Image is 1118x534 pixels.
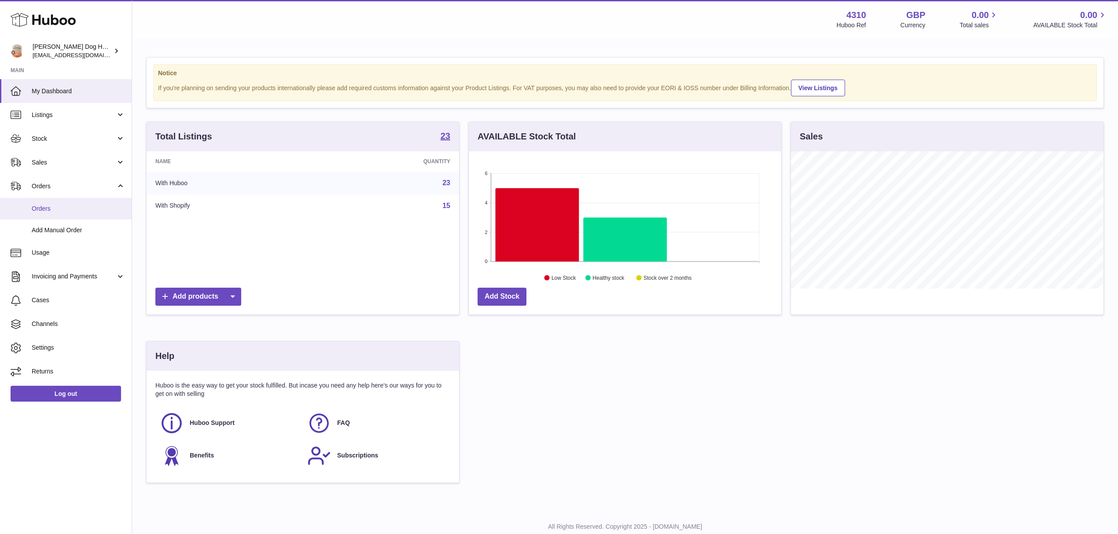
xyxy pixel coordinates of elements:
[147,194,315,217] td: With Shopify
[190,451,214,460] span: Benefits
[315,151,459,172] th: Quantity
[1080,9,1097,21] span: 0.00
[11,44,24,58] img: internalAdmin-4310@internal.huboo.com
[644,275,691,281] text: Stock over 2 months
[442,179,450,187] a: 23
[158,78,1092,96] div: If you're planning on sending your products internationally please add required customs informati...
[837,21,866,29] div: Huboo Ref
[139,523,1111,531] p: All Rights Reserved. Copyright 2025 - [DOMAIN_NAME]
[32,111,116,119] span: Listings
[337,419,350,427] span: FAQ
[32,135,116,143] span: Stock
[147,151,315,172] th: Name
[32,226,125,234] span: Add Manual Order
[441,132,450,142] a: 23
[160,444,298,468] a: Benefits
[337,451,378,460] span: Subscriptions
[32,272,116,281] span: Invoicing and Payments
[791,80,845,96] a: View Listings
[155,350,174,362] h3: Help
[32,205,125,213] span: Orders
[906,9,925,21] strong: GBP
[307,444,446,468] a: Subscriptions
[32,182,116,190] span: Orders
[32,249,125,257] span: Usage
[155,131,212,143] h3: Total Listings
[307,411,446,435] a: FAQ
[441,132,450,140] strong: 23
[32,158,116,167] span: Sales
[901,21,926,29] div: Currency
[190,419,235,427] span: Huboo Support
[33,43,112,59] div: [PERSON_NAME] Dog House
[33,51,129,59] span: [EMAIL_ADDRESS][DOMAIN_NAME]
[485,200,487,205] text: 4
[485,259,487,264] text: 0
[155,288,241,306] a: Add products
[11,386,121,402] a: Log out
[478,131,576,143] h3: AVAILABLE Stock Total
[32,367,125,376] span: Returns
[592,275,625,281] text: Healthy stock
[158,69,1092,77] strong: Notice
[155,381,450,398] p: Huboo is the easy way to get your stock fulfilled. But incase you need any help here's our ways f...
[32,320,125,328] span: Channels
[552,275,576,281] text: Low Stock
[478,288,526,306] a: Add Stock
[32,344,125,352] span: Settings
[32,87,125,95] span: My Dashboard
[1033,9,1107,29] a: 0.00 AVAILABLE Stock Total
[485,171,487,176] text: 6
[442,202,450,209] a: 15
[800,131,823,143] h3: Sales
[846,9,866,21] strong: 4310
[960,21,999,29] span: Total sales
[972,9,989,21] span: 0.00
[147,172,315,194] td: With Huboo
[32,296,125,304] span: Cases
[485,230,487,235] text: 2
[160,411,298,435] a: Huboo Support
[1033,21,1107,29] span: AVAILABLE Stock Total
[960,9,999,29] a: 0.00 Total sales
